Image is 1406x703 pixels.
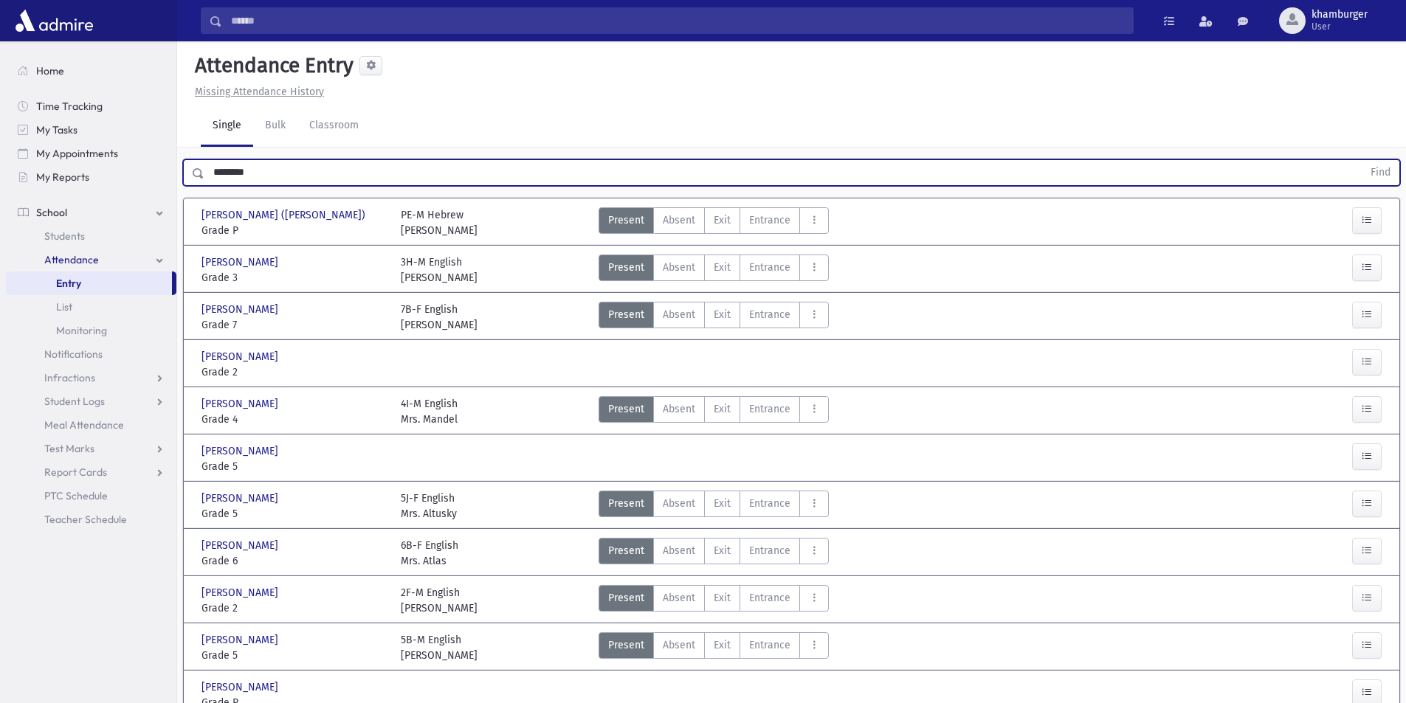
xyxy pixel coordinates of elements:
span: Attendance [44,253,99,266]
span: User [1312,21,1368,32]
span: [PERSON_NAME] [201,491,281,506]
span: School [36,206,67,219]
span: Infractions [44,371,95,384]
span: Absent [663,543,695,558]
div: AttTypes [599,302,829,333]
span: Grade 5 [201,648,386,663]
span: My Reports [36,170,89,184]
span: Absent [663,637,695,653]
a: PTC Schedule [6,484,176,508]
span: Entrance [749,637,790,653]
div: 7B-F English [PERSON_NAME] [401,302,478,333]
div: AttTypes [599,254,829,285]
a: My Appointments [6,142,176,165]
span: Exit [714,590,731,606]
a: Single [201,105,253,147]
a: Notifications [6,342,176,366]
span: Exit [714,212,731,228]
span: Grade 6 [201,553,386,569]
a: Attendance [6,248,176,271]
a: Teacher Schedule [6,508,176,531]
span: Grade 4 [201,412,386,427]
span: Entrance [749,496,790,511]
span: Student Logs [44,395,105,408]
span: [PERSON_NAME] ([PERSON_NAME]) [201,207,368,223]
span: [PERSON_NAME] [201,679,281,695]
img: AdmirePro [12,6,97,35]
a: My Reports [6,165,176,189]
a: Student Logs [6,389,176,413]
span: [PERSON_NAME] [201,302,281,317]
a: Classroom [297,105,371,147]
span: Absent [663,212,695,228]
a: Home [6,59,176,83]
span: Absent [663,307,695,322]
span: Home [36,64,64,77]
span: Present [608,260,644,275]
a: School [6,201,176,224]
span: Entrance [749,260,790,275]
div: AttTypes [599,207,829,238]
span: Absent [663,590,695,606]
a: Time Tracking [6,94,176,118]
a: Monitoring [6,319,176,342]
span: Grade 2 [201,600,386,616]
div: 5J-F English Mrs. Altusky [401,491,457,522]
a: Bulk [253,105,297,147]
u: Missing Attendance History [195,86,324,98]
div: AttTypes [599,396,829,427]
span: [PERSON_NAME] [201,443,281,459]
span: Grade 3 [201,270,386,285]
span: Entrance [749,543,790,558]
span: [PERSON_NAME] [201,254,281,270]
span: PTC Schedule [44,489,108,502]
a: Entry [6,271,172,295]
div: AttTypes [599,538,829,569]
a: Infractions [6,366,176,389]
span: Grade P [201,223,386,238]
span: Grade 5 [201,459,386,474]
span: Present [608,401,644,417]
h5: Attendance Entry [189,53,354,78]
span: List [56,300,72,314]
span: Students [44,229,85,243]
div: 5B-M English [PERSON_NAME] [401,632,478,663]
span: Grade 5 [201,506,386,522]
span: Grade 2 [201,364,386,380]
div: 6B-F English Mrs. Atlas [401,538,458,569]
span: Entrance [749,212,790,228]
a: Meal Attendance [6,413,176,437]
span: Exit [714,496,731,511]
span: Entrance [749,307,790,322]
span: [PERSON_NAME] [201,585,281,600]
span: Absent [663,401,695,417]
span: Grade 7 [201,317,386,333]
span: Teacher Schedule [44,513,127,526]
span: Absent [663,496,695,511]
span: Present [608,590,644,606]
span: [PERSON_NAME] [201,349,281,364]
span: Exit [714,543,731,558]
a: Missing Attendance History [189,86,324,98]
span: Present [608,543,644,558]
span: Absent [663,260,695,275]
span: Notifications [44,347,103,361]
span: Exit [714,307,731,322]
span: Time Tracking [36,100,103,113]
span: Test Marks [44,442,94,455]
span: Meal Attendance [44,418,124,432]
span: Monitoring [56,324,107,337]
a: List [6,295,176,319]
div: 4I-M English Mrs. Mandel [401,396,458,427]
span: My Tasks [36,123,77,136]
span: My Appointments [36,147,118,160]
div: AttTypes [599,585,829,616]
span: Exit [714,401,731,417]
span: Exit [714,637,731,653]
span: Entry [56,277,81,290]
div: 3H-M English [PERSON_NAME] [401,254,478,285]
span: Entrance [749,590,790,606]
div: AttTypes [599,491,829,522]
span: khamburger [1312,9,1368,21]
input: Search [222,7,1133,34]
